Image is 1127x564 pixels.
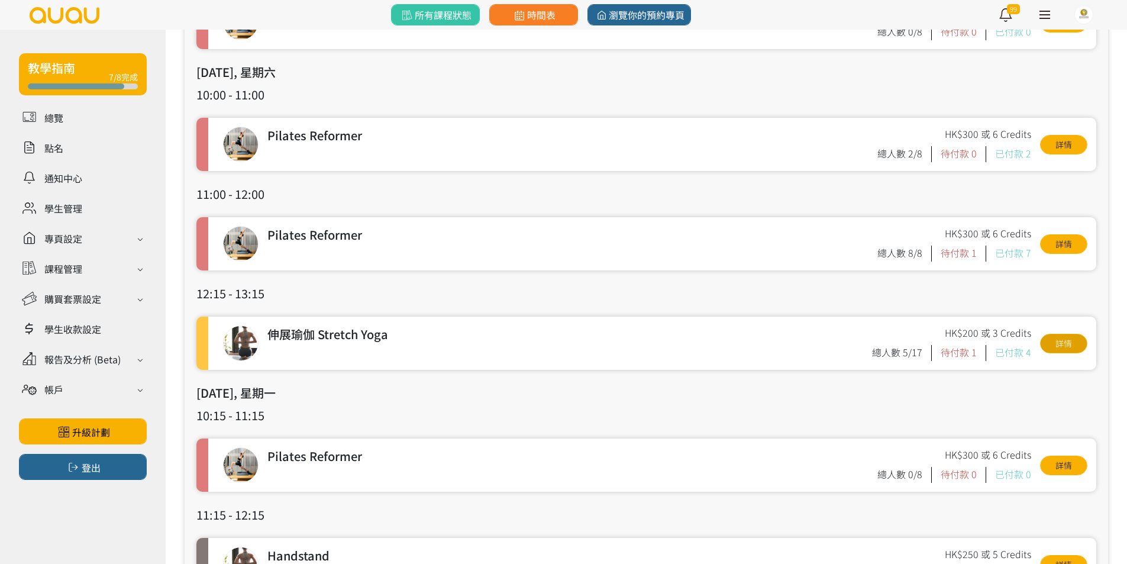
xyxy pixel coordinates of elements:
[1040,456,1087,475] a: 詳情
[941,467,986,483] div: 待付款 0
[267,127,874,146] div: Pilates Reformer
[44,231,82,246] div: 專頁設定
[196,285,1096,302] h3: 12:15 - 13:15
[877,467,932,483] div: 總人數 0/8
[941,246,986,262] div: 待付款 1
[196,506,1096,524] h3: 11:15 - 12:15
[945,325,1031,345] div: HK$200 或 3 Credits
[196,384,1096,402] h3: [DATE], 星期一
[44,292,101,306] div: 購買套票設定
[28,7,101,24] img: logo.svg
[995,146,1031,162] div: 已付款 2
[877,146,932,162] div: 總人數 2/8
[1007,4,1020,14] span: 99
[945,127,1031,146] div: HK$300 或 6 Credits
[489,4,578,25] a: 時間表
[995,345,1031,361] div: 已付款 4
[196,86,1096,104] h3: 10:00 - 11:00
[877,246,932,262] div: 總人數 8/8
[19,418,147,444] a: 升級計劃
[391,4,480,25] a: 所有課程狀態
[995,246,1031,262] div: 已付款 7
[877,24,932,40] div: 總人數 0/8
[995,467,1031,483] div: 已付款 0
[44,382,63,397] div: 帳戶
[587,4,691,25] a: 瀏覽你的預約專頁
[267,447,874,467] div: Pilates Reformer
[941,345,986,361] div: 待付款 1
[512,8,555,22] span: 時間表
[267,226,874,246] div: Pilates Reformer
[267,325,869,345] div: 伸展瑜伽 Stretch Yoga
[1040,334,1087,353] a: 詳情
[44,352,121,366] div: 報告及分析 (Beta)
[19,454,147,480] button: 登出
[941,24,986,40] div: 待付款 0
[1040,234,1087,254] a: 詳情
[399,8,471,22] span: 所有課程狀態
[1040,135,1087,154] a: 詳情
[594,8,684,22] span: 瀏覽你的預約專頁
[44,262,82,276] div: 課程管理
[945,226,1031,246] div: HK$300 或 6 Credits
[196,63,1096,81] h3: [DATE], 星期六
[945,447,1031,467] div: HK$300 或 6 Credits
[872,345,932,361] div: 總人數 5/17
[196,185,1096,203] h3: 11:00 - 12:00
[941,146,986,162] div: 待付款 0
[196,407,1096,424] h3: 10:15 - 11:15
[995,24,1031,40] div: 已付款 0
